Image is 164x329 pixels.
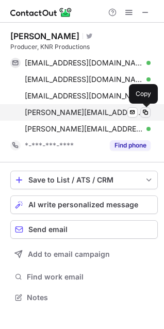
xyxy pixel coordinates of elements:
span: [EMAIL_ADDRESS][DOMAIN_NAME] [25,58,143,68]
button: Send email [10,220,158,239]
button: Add to email campaign [10,245,158,264]
div: [PERSON_NAME] [10,31,79,41]
span: Notes [27,293,154,302]
button: AI write personalized message [10,195,158,214]
span: Add to email campaign [28,250,110,258]
button: save-profile-one-click [10,171,158,189]
button: Notes [10,290,158,305]
span: [PERSON_NAME][EMAIL_ADDRESS][DOMAIN_NAME] [25,124,143,134]
button: Reveal Button [110,140,151,151]
div: Save to List / ATS / CRM [28,176,140,184]
span: [EMAIL_ADDRESS][DOMAIN_NAME] [25,91,143,101]
span: [PERSON_NAME][EMAIL_ADDRESS][DOMAIN_NAME] [25,108,143,117]
span: Find work email [27,272,154,282]
div: Producer, KNR Productions [10,42,158,52]
span: AI write personalized message [28,201,138,209]
button: Find work email [10,270,158,284]
span: Send email [28,225,68,234]
span: [EMAIL_ADDRESS][DOMAIN_NAME] [25,75,143,84]
img: ContactOut v5.3.10 [10,6,72,19]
